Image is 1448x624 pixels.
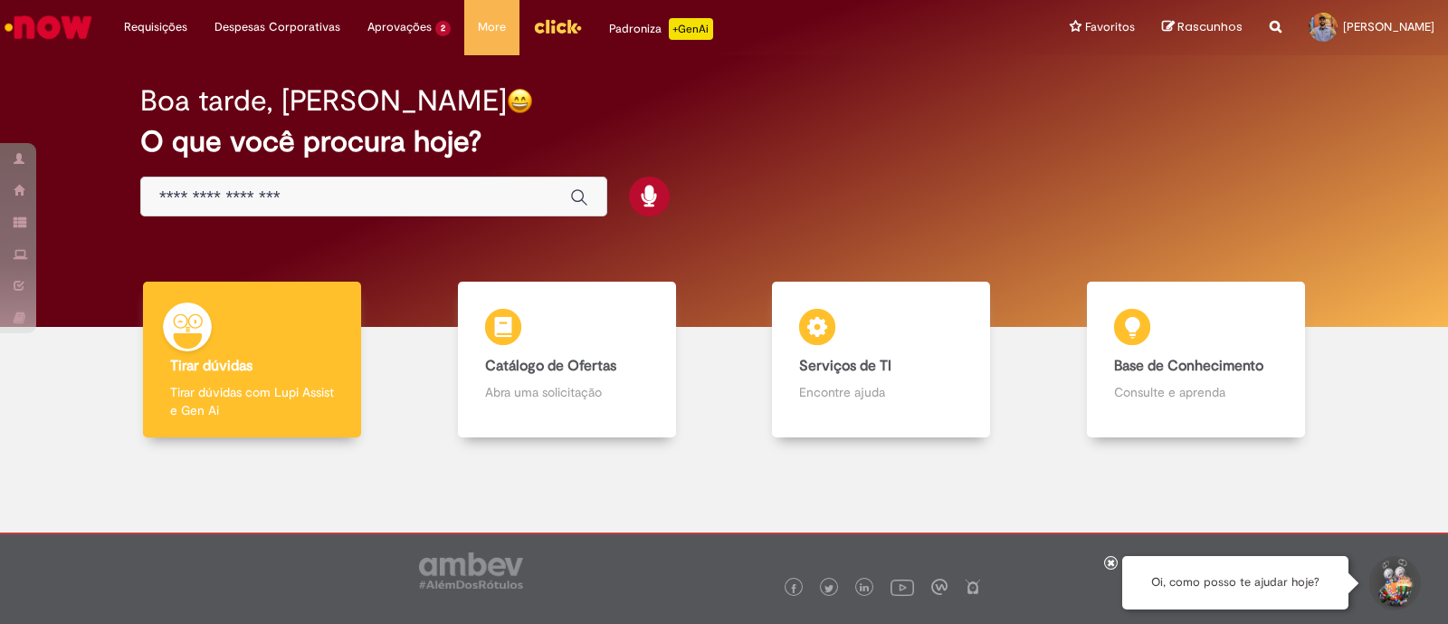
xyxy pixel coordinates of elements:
[95,282,410,438] a: Tirar dúvidas Tirar dúvidas com Lupi Assist e Gen Ai
[435,21,451,36] span: 2
[609,18,713,40] div: Padroniza
[214,18,340,36] span: Despesas Corporativas
[724,282,1039,438] a: Serviços de TI Encontre ajuda
[965,579,981,595] img: logo_footer_naosei.png
[860,583,869,594] img: logo_footer_linkedin.png
[170,357,252,375] b: Tirar dúvidas
[1367,556,1421,610] button: Iniciar Conversa de Suporte
[419,552,523,589] img: logo_footer_ambev_rotulo_gray.png
[485,383,649,401] p: Abra uma solicitação
[799,357,891,375] b: Serviços de TI
[1122,556,1348,610] div: Oi, como posso te ajudar hoje?
[1085,18,1135,36] span: Favoritos
[1343,19,1434,34] span: [PERSON_NAME]
[1162,19,1243,36] a: Rascunhos
[485,357,616,375] b: Catálogo de Ofertas
[1177,18,1243,35] span: Rascunhos
[140,126,1308,158] h2: O que você procura hoje?
[799,383,963,401] p: Encontre ajuda
[669,18,713,40] p: +GenAi
[410,282,725,438] a: Catálogo de Ofertas Abra uma solicitação
[824,584,834,593] img: logo_footer_twitter.png
[789,584,798,593] img: logo_footer_facebook.png
[478,18,506,36] span: More
[1039,282,1354,438] a: Base de Conhecimento Consulte e aprenda
[1114,357,1263,375] b: Base de Conhecimento
[533,13,582,40] img: click_logo_yellow_360x200.png
[891,575,914,599] img: logo_footer_youtube.png
[124,18,187,36] span: Requisições
[170,383,334,419] p: Tirar dúvidas com Lupi Assist e Gen Ai
[367,18,432,36] span: Aprovações
[2,9,95,45] img: ServiceNow
[140,85,507,117] h2: Boa tarde, [PERSON_NAME]
[1114,383,1278,401] p: Consulte e aprenda
[931,579,948,595] img: logo_footer_workplace.png
[507,88,533,114] img: happy-face.png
